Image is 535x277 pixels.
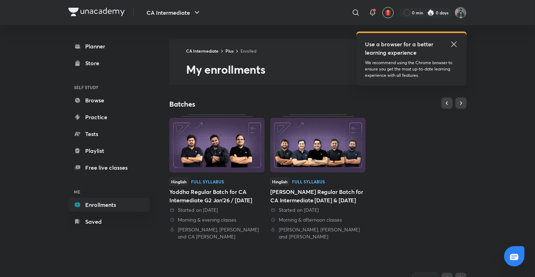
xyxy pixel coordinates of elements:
a: Company Logo [68,8,125,18]
a: Saved [68,215,150,229]
a: ThumbnailHinglishFull SyllabusYoddha Regular Batch for CA Intermediate G2 Jan'26 / [DATE] Started... [169,114,265,240]
img: Thumbnail [270,118,366,173]
a: Planner [68,39,150,53]
img: Company Logo [68,8,125,16]
button: CA Intermediate [142,6,205,20]
a: Free live classes [68,161,150,175]
h6: SELF STUDY [68,81,150,93]
p: We recommend using the Chrome browser to ensure you get the most up-to-date learning experience w... [365,60,458,79]
div: Store [85,59,103,67]
img: avatar [385,9,391,16]
a: Plus [225,48,233,54]
h4: Batches [169,100,318,109]
a: Playlist [68,144,150,158]
a: ThumbnailHinglishFull Syllabus[PERSON_NAME] Regular Batch for CA Intermediate [DATE] & [DATE] Sta... [270,114,366,240]
a: Enrollments [68,198,150,212]
a: CA Intermediate [186,48,218,54]
div: Started on 15 Jul 2025 [169,207,265,214]
img: Thumbnail [169,118,265,173]
img: streak [427,9,434,16]
div: [PERSON_NAME] Regular Batch for CA Intermediate [DATE] & [DATE] [270,188,366,204]
div: Morning & evening classes [169,216,265,223]
div: Morning & afternoon classes [270,216,366,223]
button: avatar [382,7,394,18]
span: Hinglish [169,178,188,185]
img: Harsh Raj [455,7,467,19]
div: Yoddha Regular Batch for CA Intermediate G2 Jan'26 / [DATE] [169,188,265,204]
div: Aditya Sharma, Shantam Gupta and CA Kishan Kumar [169,226,265,240]
span: Hinglish [270,178,289,185]
h5: Use a browser for a better learning experience [365,40,435,57]
a: Practice [68,110,150,124]
div: Full Syllabus [191,180,224,184]
div: Full Syllabus [292,180,325,184]
a: Enrolled [241,48,256,54]
div: Nakul Katheria, Ankit Oberoi and Arvind Tuli [270,226,366,240]
h6: ME [68,186,150,198]
a: Tests [68,127,150,141]
a: Store [68,56,150,70]
div: Started on 12 Mar 2025 [270,207,366,214]
h2: My enrollments [186,62,467,76]
a: Browse [68,93,150,107]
